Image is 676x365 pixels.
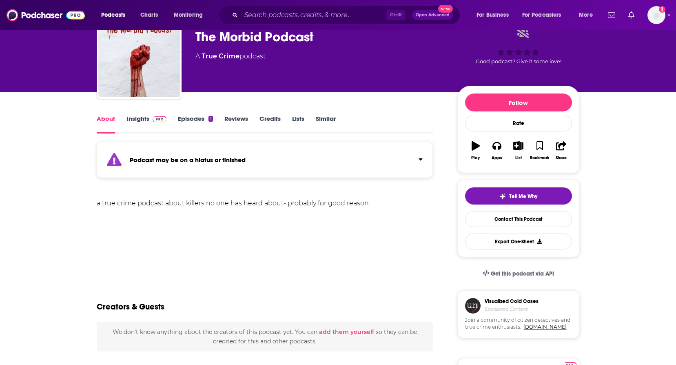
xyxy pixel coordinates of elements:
[465,93,572,111] button: Follow
[579,9,593,21] span: More
[153,116,167,122] img: Podchaser Pro
[556,156,567,160] div: Share
[7,7,85,23] img: Podchaser - Follow, Share and Rate Podcasts
[605,8,618,22] a: Show notifications dropdown
[386,10,406,20] span: Ctrl K
[509,193,537,200] span: Tell Me Why
[550,136,572,165] button: Share
[477,9,509,21] span: For Business
[659,6,665,13] svg: Add a profile image
[140,9,158,21] span: Charts
[97,198,433,209] div: a true crime podcast about killers no one has heard about- probably for good reason
[647,6,665,24] img: User Profile
[98,16,180,97] img: The Morbid Podcast
[508,136,529,165] button: List
[130,156,246,164] strong: Podcast may be on a hiatus or finished
[471,156,480,160] div: Play
[465,234,572,249] button: Export One-Sheet
[457,21,580,72] div: Good podcast? Give it some love!
[316,115,336,134] a: Similar
[625,8,638,22] a: Show notifications dropdown
[465,298,481,314] img: coldCase.18b32719.png
[416,13,450,17] span: Open Advanced
[523,324,567,330] a: [DOMAIN_NAME]
[319,329,374,335] button: add them yourself
[485,298,539,305] h3: Visualized Cold Cases
[97,302,164,312] h2: Creators & Guests
[168,9,213,22] button: open menu
[573,9,603,22] button: open menu
[522,9,561,21] span: For Podcasters
[517,9,573,22] button: open menu
[178,115,213,134] a: Episodes1
[241,9,386,22] input: Search podcasts, credits, & more...
[465,136,486,165] button: Play
[292,115,304,134] a: Lists
[202,52,239,60] a: True Crime
[97,115,115,134] a: About
[647,6,665,24] button: Show profile menu
[530,156,549,160] div: Bookmark
[529,136,550,165] button: Bookmark
[499,193,506,200] img: tell me why sparkle
[174,9,203,21] span: Monitoring
[647,6,665,24] span: Logged in as molly.burgoyne
[485,306,539,312] h4: Sponsored Content
[471,9,519,22] button: open menu
[465,115,572,131] div: Rate
[208,116,213,122] div: 1
[226,6,468,24] div: Search podcasts, credits, & more...
[465,187,572,205] button: tell me why sparkleTell Me Why
[224,115,248,134] a: Reviews
[465,211,572,227] a: Contact This Podcast
[95,9,136,22] button: open menu
[515,156,522,160] div: List
[491,270,554,277] span: Get this podcast via API
[135,9,163,22] a: Charts
[101,9,125,21] span: Podcasts
[492,156,502,160] div: Apps
[476,58,561,65] span: Good podcast? Give it some love!
[126,115,167,134] a: InsightsPodchaser Pro
[486,136,508,165] button: Apps
[465,317,572,331] span: Join a community of citizen detectives and true crime enthusiasts.
[97,147,433,178] section: Click to expand status details
[113,328,417,345] span: We don't know anything about the creators of this podcast yet . You can so they can be credited f...
[412,10,453,20] button: Open AdvancedNew
[476,264,561,284] a: Get this podcast via API
[438,5,453,13] span: New
[195,51,266,61] div: A podcast
[457,290,580,358] a: Visualized Cold CasesSponsored ContentJoin a community of citizen detectives and true crime enthu...
[259,115,281,134] a: Credits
